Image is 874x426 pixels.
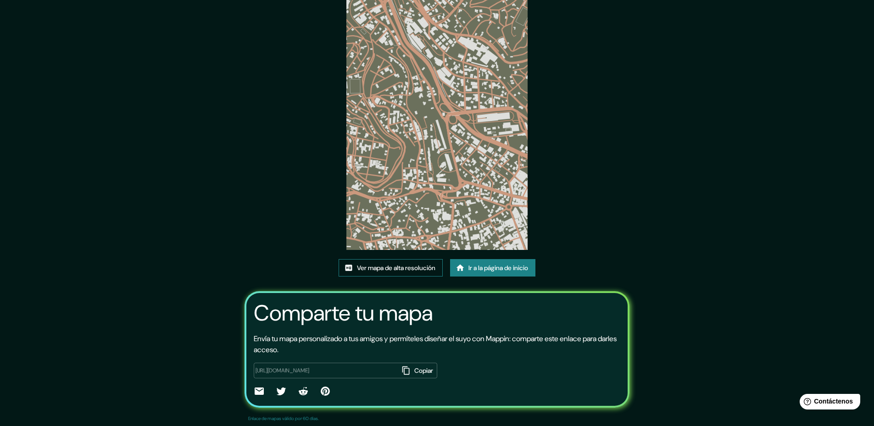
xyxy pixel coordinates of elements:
[357,264,435,272] font: Ver mapa de alta resolución
[254,299,433,327] font: Comparte tu mapa
[254,334,617,354] font: Envía tu mapa personalizado a tus amigos y permíteles diseñar el suyo con Mappin: comparte este e...
[339,259,443,277] a: Ver mapa de alta resolución
[468,264,528,272] font: Ir a la página de inicio
[399,363,437,378] button: Copiar
[414,366,433,375] font: Copiar
[248,415,319,421] font: Enlace de mapas válido por 60 días.
[450,259,535,277] a: Ir a la página de inicio
[792,390,864,416] iframe: Lanzador de widgets de ayuda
